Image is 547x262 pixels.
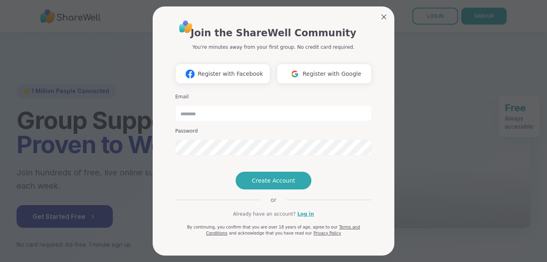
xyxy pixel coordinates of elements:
[277,64,372,84] button: Register with Google
[175,94,372,100] h3: Email
[182,67,198,81] img: ShareWell Logomark
[261,196,286,204] span: or
[303,70,361,78] span: Register with Google
[297,210,314,218] a: Log in
[252,177,295,185] span: Create Account
[191,26,356,40] h1: Join the ShareWell Community
[313,231,341,235] a: Privacy Policy
[187,225,338,229] span: By continuing, you confirm that you are over 18 years of age, agree to our
[177,18,195,36] img: ShareWell Logo
[175,64,270,84] button: Register with Facebook
[236,172,311,189] button: Create Account
[198,70,263,78] span: Register with Facebook
[193,44,354,51] p: You're minutes away from your first group. No credit card required.
[175,128,372,135] h3: Password
[229,231,312,235] span: and acknowledge that you have read our
[206,225,360,235] a: Terms and Conditions
[233,210,296,218] span: Already have an account?
[287,67,303,81] img: ShareWell Logomark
